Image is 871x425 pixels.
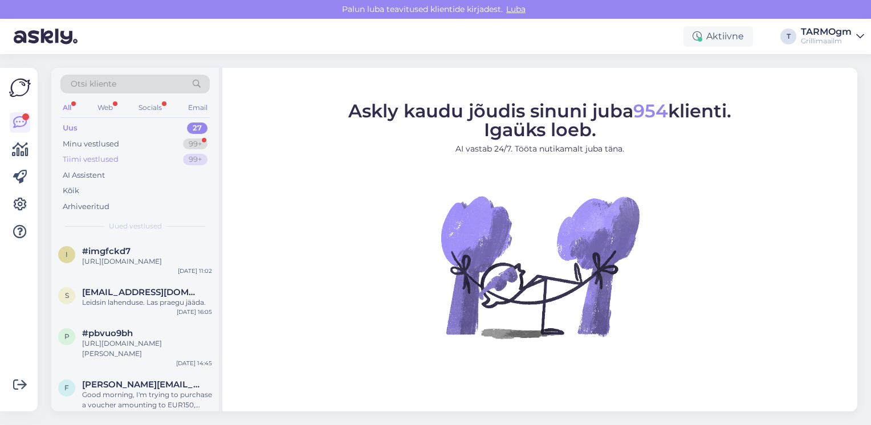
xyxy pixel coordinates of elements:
div: T [780,28,796,44]
a: TARMOgmGrillimaailm [801,27,864,46]
p: AI vastab 24/7. Tööta nutikamalt juba täna. [348,143,731,155]
span: 954 [633,100,668,122]
span: #imgfckd7 [82,246,131,256]
div: Tiimi vestlused [63,154,119,165]
span: f [64,383,69,392]
div: Kõik [63,185,79,197]
div: Web [95,100,115,115]
div: Leidsin lahenduse. Las praegu jääda. [82,297,212,308]
div: Minu vestlused [63,138,119,150]
div: AI Assistent [63,170,105,181]
span: p [64,332,70,341]
div: 99+ [183,154,207,165]
div: Email [186,100,210,115]
div: Grillimaailm [801,36,852,46]
div: [DATE] 16:05 [177,308,212,316]
span: i [66,250,68,259]
span: spektruumstuudio@gmail.com [82,287,201,297]
div: [DATE] 14:45 [176,359,212,367]
div: Good morning, I'm trying to purchase a voucher amounting to EUR150, however when I get to check o... [82,390,212,410]
img: No Chat active [437,164,642,369]
div: Aktiivne [683,26,753,47]
div: 99+ [183,138,207,150]
img: Askly Logo [9,77,31,99]
span: Luba [503,4,529,14]
div: 27 [187,122,207,134]
span: Askly kaudu jõudis sinuni juba klienti. Igaüks loeb. [348,100,731,141]
span: #pbvuo9bh [82,328,133,338]
span: francesca@xtendedgaming.com [82,379,201,390]
div: [URL][DOMAIN_NAME] [82,256,212,267]
div: Socials [136,100,164,115]
div: [URL][DOMAIN_NAME][PERSON_NAME] [82,338,212,359]
div: TARMOgm [801,27,852,36]
div: Arhiveeritud [63,201,109,213]
div: All [60,100,74,115]
div: Uus [63,122,78,134]
span: s [65,291,69,300]
div: [DATE] 11:02 [178,267,212,275]
div: [DATE] 10:58 [177,410,212,419]
span: Uued vestlused [109,221,162,231]
span: Otsi kliente [71,78,116,90]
